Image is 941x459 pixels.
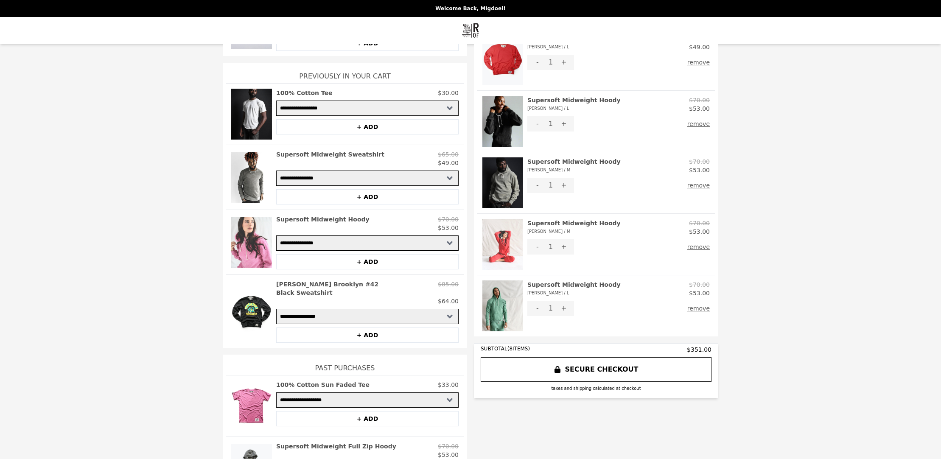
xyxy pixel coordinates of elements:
[527,116,548,132] button: -
[276,280,434,297] h2: [PERSON_NAME] Brooklyn #42 Black Sweatshirt
[438,381,459,389] p: $33.00
[231,89,272,140] img: 100% Cotton Tee
[438,280,459,297] p: $85.00
[687,55,710,70] button: remove
[5,5,936,12] p: Welcome Back, Migdoel!
[276,442,396,451] h2: Supersoft Midweight Full Zip Hoody
[689,227,710,236] p: $53.00
[438,89,459,97] p: $30.00
[527,166,621,174] div: [PERSON_NAME] / M
[438,150,459,159] p: $65.00
[527,219,621,236] h2: Supersoft Midweight Hoody
[527,280,621,297] h2: Supersoft Midweight Hoody
[482,280,523,331] img: Supersoft Midweight Hoody
[548,116,554,132] div: 1
[689,104,710,113] p: $53.00
[554,239,574,255] button: +
[689,43,710,51] p: $49.00
[482,34,523,85] img: Supersoft Midweight Sweatshirt
[276,381,370,389] h2: 100% Cotton Sun Faded Tee
[548,55,554,70] div: 1
[276,119,459,134] button: + ADD
[527,55,548,70] button: -
[276,411,459,426] button: + ADD
[276,392,459,408] select: Select a product variant
[527,104,621,113] div: [PERSON_NAME] / L
[687,178,710,193] button: remove
[231,150,272,204] img: Supersoft Midweight Sweatshirt
[438,297,459,305] p: $64.00
[527,239,548,255] button: -
[554,55,574,70] button: +
[548,239,554,255] div: 1
[276,89,333,97] h2: 100% Cotton Tee
[276,254,459,269] button: + ADD
[554,116,574,132] button: +
[276,215,370,224] h2: Supersoft Midweight Hoody
[276,150,384,159] h2: Supersoft Midweight Sweatshirt
[527,96,621,113] h2: Supersoft Midweight Hoody
[689,166,710,174] p: $53.00
[687,345,711,354] span: $351.00
[462,22,479,39] img: Brand Logo
[689,289,710,297] p: $53.00
[276,189,459,204] button: + ADD
[548,178,554,193] div: 1
[276,101,459,116] select: Select a product variant
[527,227,621,236] div: [PERSON_NAME] / M
[527,43,636,51] div: [PERSON_NAME] / L
[231,215,272,269] img: Supersoft Midweight Hoody
[689,96,710,104] p: $70.00
[231,280,272,343] img: Jackie Robinson Brooklyn #42 Black Sweatshirt
[226,63,464,83] h1: Previously In Your Cart
[226,355,464,375] h1: Past Purchases
[527,301,548,316] button: -
[554,301,574,316] button: +
[507,346,530,352] span: ( 8 ITEMS)
[527,178,548,193] button: -
[554,178,574,193] button: +
[482,219,523,270] img: Supersoft Midweight Hoody
[481,357,711,382] button: SECURE CHECKOUT
[438,451,459,459] p: $53.00
[276,171,459,186] select: Select a product variant
[548,301,554,316] div: 1
[689,280,710,289] p: $70.00
[276,327,459,343] button: + ADD
[438,442,459,451] p: $70.00
[481,385,711,392] div: taxes and shipping calculated at checkout
[482,157,523,208] img: Supersoft Midweight Hoody
[438,215,459,224] p: $70.00
[276,235,459,251] select: Select a product variant
[527,157,621,174] h2: Supersoft Midweight Hoody
[482,96,523,147] img: Supersoft Midweight Hoody
[527,289,621,297] div: [PERSON_NAME] / L
[689,219,710,227] p: $70.00
[231,381,272,431] img: 100% Cotton Sun Faded Tee
[438,224,459,232] p: $53.00
[438,159,459,167] p: $49.00
[689,157,710,166] p: $70.00
[481,346,507,352] span: SUBTOTAL
[687,116,710,132] button: remove
[687,239,710,255] button: remove
[687,301,710,316] button: remove
[276,309,459,324] select: Select a product variant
